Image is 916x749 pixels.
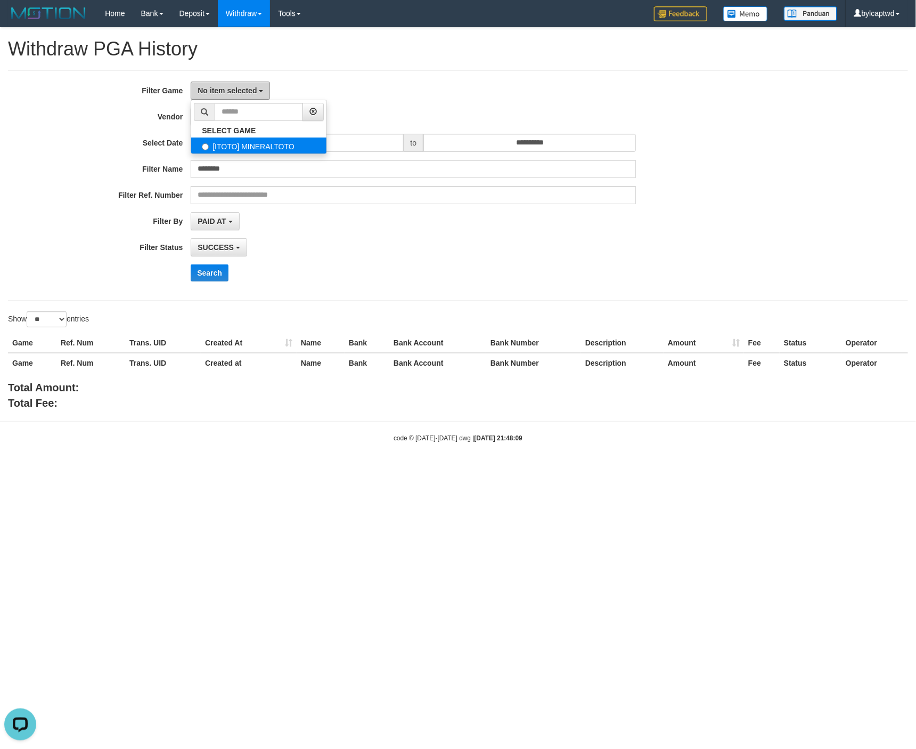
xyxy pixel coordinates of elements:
[581,333,664,353] th: Description
[125,333,201,353] th: Trans. UID
[780,353,841,373] th: Status
[8,397,58,409] b: Total Fee:
[664,353,744,373] th: Amount
[744,333,780,353] th: Fee
[8,5,89,21] img: MOTION_logo.png
[654,6,707,21] img: Feedback.jpg
[191,82,270,100] button: No item selected
[191,212,239,230] button: PAID AT
[56,333,125,353] th: Ref. Num
[198,217,226,225] span: PAID AT
[723,6,768,21] img: Button%20Memo.svg
[389,333,486,353] th: Bank Account
[664,333,744,353] th: Amount
[191,124,326,138] a: SELECT GAME
[744,353,780,373] th: Fee
[486,353,581,373] th: Bank Number
[56,353,125,373] th: Ref. Num
[8,353,56,373] th: Game
[27,311,67,327] select: Showentries
[191,138,326,154] label: [ITOTO] MINERALTOTO
[841,333,908,353] th: Operator
[191,238,247,256] button: SUCCESS
[8,311,89,327] label: Show entries
[297,353,345,373] th: Name
[345,333,389,353] th: Bank
[841,353,908,373] th: Operator
[198,86,257,95] span: No item selected
[191,264,228,281] button: Search
[125,353,201,373] th: Trans. UID
[475,434,522,442] strong: [DATE] 21:48:09
[4,4,36,36] button: Open LiveChat chat widget
[8,382,79,393] b: Total Amount:
[202,143,209,150] input: [ITOTO] MINERALTOTO
[780,333,841,353] th: Status
[201,353,297,373] th: Created at
[486,333,581,353] th: Bank Number
[8,333,56,353] th: Game
[345,353,389,373] th: Bank
[198,243,234,252] span: SUCCESS
[404,134,424,152] span: to
[581,353,664,373] th: Description
[8,38,908,60] h1: Withdraw PGA History
[202,126,256,135] b: SELECT GAME
[389,353,486,373] th: Bank Account
[394,434,522,442] small: code © [DATE]-[DATE] dwg |
[201,333,297,353] th: Created At
[784,6,837,21] img: panduan.png
[297,333,345,353] th: Name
